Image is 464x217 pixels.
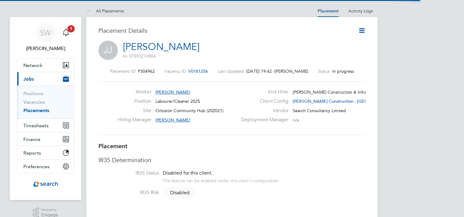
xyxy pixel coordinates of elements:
label: Placement ID [110,68,135,74]
span: Disabled [164,187,196,199]
label: IR35 Risk [98,189,159,196]
span: SW [40,29,51,37]
span: Labourer/Cleaner 2025 [155,98,200,104]
span: JJ [98,41,118,60]
label: End Hirer [237,89,288,95]
a: 1 [60,23,72,42]
span: [PERSON_NAME] [155,117,190,123]
label: Last Updated [218,68,244,74]
span: In progress [332,68,354,74]
a: All Placements [86,8,124,14]
span: Orbiston Community Hub (20Z021) [155,108,223,113]
div: Jobs [17,85,74,119]
label: Client Config [237,98,288,105]
button: Timesheets [17,119,74,132]
span: Timesheets [23,123,49,129]
button: Preferences [17,160,74,173]
button: Jobs [17,72,74,85]
label: Hiring Manager [118,117,151,123]
span: [PERSON_NAME] [275,68,308,74]
span: Powered by [41,207,58,212]
label: Vendor [237,108,288,114]
span: [PERSON_NAME] Construction - [GEOGRAPHIC_DATA] [293,98,401,104]
h3: Placement Details [98,27,349,35]
nav: Main navigation [10,17,81,200]
span: Network [23,62,43,68]
h3: IR35 Determination [98,156,366,164]
a: Positions [23,91,43,96]
a: Go to home page [17,179,74,189]
span: Reports [23,150,41,156]
span: [PERSON_NAME] Construction & Infrast… [293,89,374,95]
label: IR35 Status [98,170,159,176]
span: Search Consultancy Limited [293,108,346,113]
span: Preferences [23,164,49,169]
a: Vacancies [23,99,45,105]
label: Position [118,98,151,105]
span: n/a [293,117,299,123]
span: Finance [23,136,40,142]
label: Worker [118,89,151,95]
span: Disabled for this client. [163,170,212,176]
span: P304962 [138,68,155,74]
button: Finance [17,132,74,146]
div: This feature can be enabled under this client's configuration. [163,176,279,183]
b: Placement [98,142,128,150]
a: Placements [23,108,49,113]
a: [PERSON_NAME] [123,41,200,53]
label: Site [118,108,151,114]
span: V0181256 [188,68,208,74]
label: Status [318,68,330,74]
span: [PERSON_NAME] [155,89,190,95]
a: Activity Logs [348,8,373,14]
span: m: 07593274904 [123,53,156,59]
a: Placement [318,8,339,14]
span: 1 [67,25,75,32]
label: Vacancy ID [165,68,186,74]
img: searchconsultancy-logo-retina.png [33,179,58,189]
button: Reports [17,146,74,159]
span: [DATE] 19:42 - [246,68,275,74]
button: Network [17,58,74,72]
a: SW[PERSON_NAME] [17,23,74,52]
span: Jobs [23,76,34,82]
span: Sheree Wilson [17,45,74,52]
label: Deployment Manager [237,117,288,123]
